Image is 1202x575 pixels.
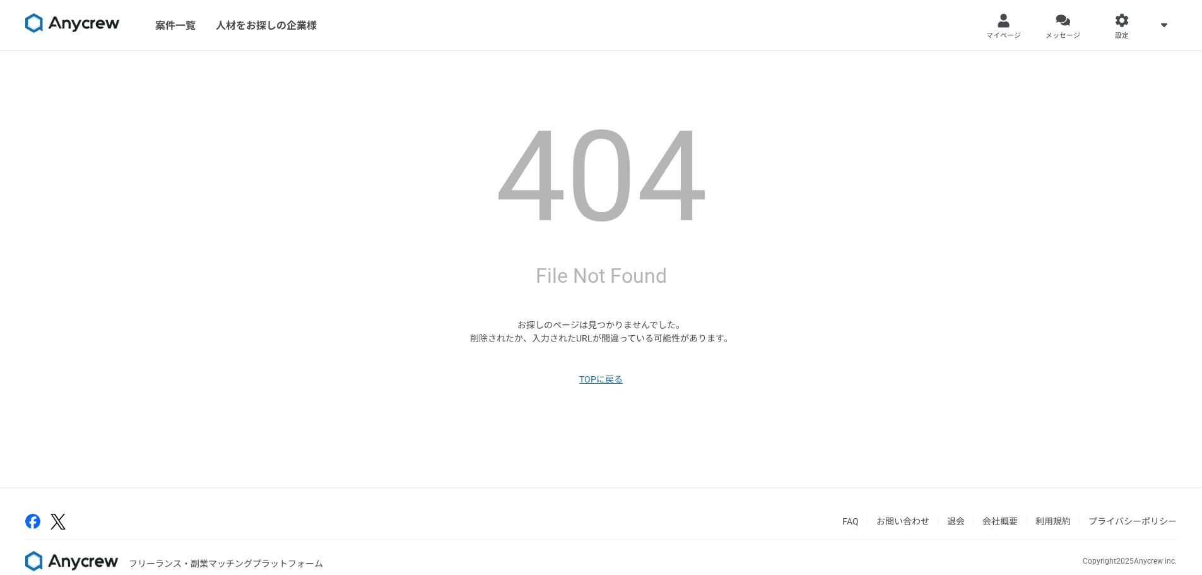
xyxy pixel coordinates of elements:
[495,114,707,240] h1: 404
[1035,516,1071,526] a: 利用規約
[1088,516,1177,526] a: プライバシーポリシー
[536,261,667,291] h2: File Not Found
[129,557,323,571] p: フリーランス・副業マッチングプラットフォーム
[982,516,1018,526] a: 会社概要
[1083,555,1177,567] p: Copyright 2025 Anycrew inc.
[947,516,965,526] a: 退会
[842,516,859,526] a: FAQ
[579,373,623,386] a: TOPに戻る
[1046,31,1080,41] span: メッセージ
[1115,31,1129,41] span: 設定
[25,13,120,33] img: 8DqYSo04kwAAAAASUVORK5CYII=
[986,31,1021,41] span: マイページ
[25,551,119,571] img: 8DqYSo04kwAAAAASUVORK5CYII=
[50,514,66,530] img: x-391a3a86.png
[470,319,733,345] p: お探しのページは見つかりませんでした。 削除されたか、入力されたURLが間違っている可能性があります。
[876,516,929,526] a: お問い合わせ
[25,514,40,529] img: facebook-2adfd474.png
